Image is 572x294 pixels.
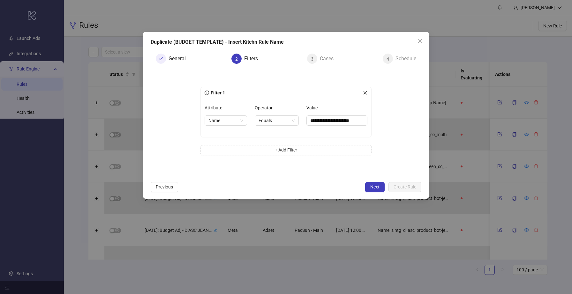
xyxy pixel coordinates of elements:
[151,38,421,46] div: Duplicate (BUDGET TEMPLATE) - Insert Kitchn Rule Name
[259,116,295,125] span: Equals
[365,182,385,192] button: Next
[235,56,238,62] span: 2
[156,184,173,189] span: Previous
[395,54,416,64] div: Schedule
[311,56,313,62] span: 3
[387,56,389,62] span: 4
[363,91,367,95] span: close
[169,54,191,64] div: General
[320,54,339,64] div: Cases
[208,116,243,125] span: Name
[244,54,263,64] div: Filters
[200,145,372,155] button: + Add Filter
[275,147,297,152] span: + Add Filter
[151,182,178,192] button: Previous
[306,103,322,113] label: Value
[370,184,380,189] span: Next
[209,90,225,95] span: Filter 1
[415,36,425,46] button: Close
[255,103,277,113] label: Operator
[205,103,226,113] label: Attribute
[205,91,209,95] span: info-circle
[418,38,423,43] span: close
[388,182,421,192] button: Create Rule
[159,56,163,61] span: check
[306,115,367,126] input: Value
